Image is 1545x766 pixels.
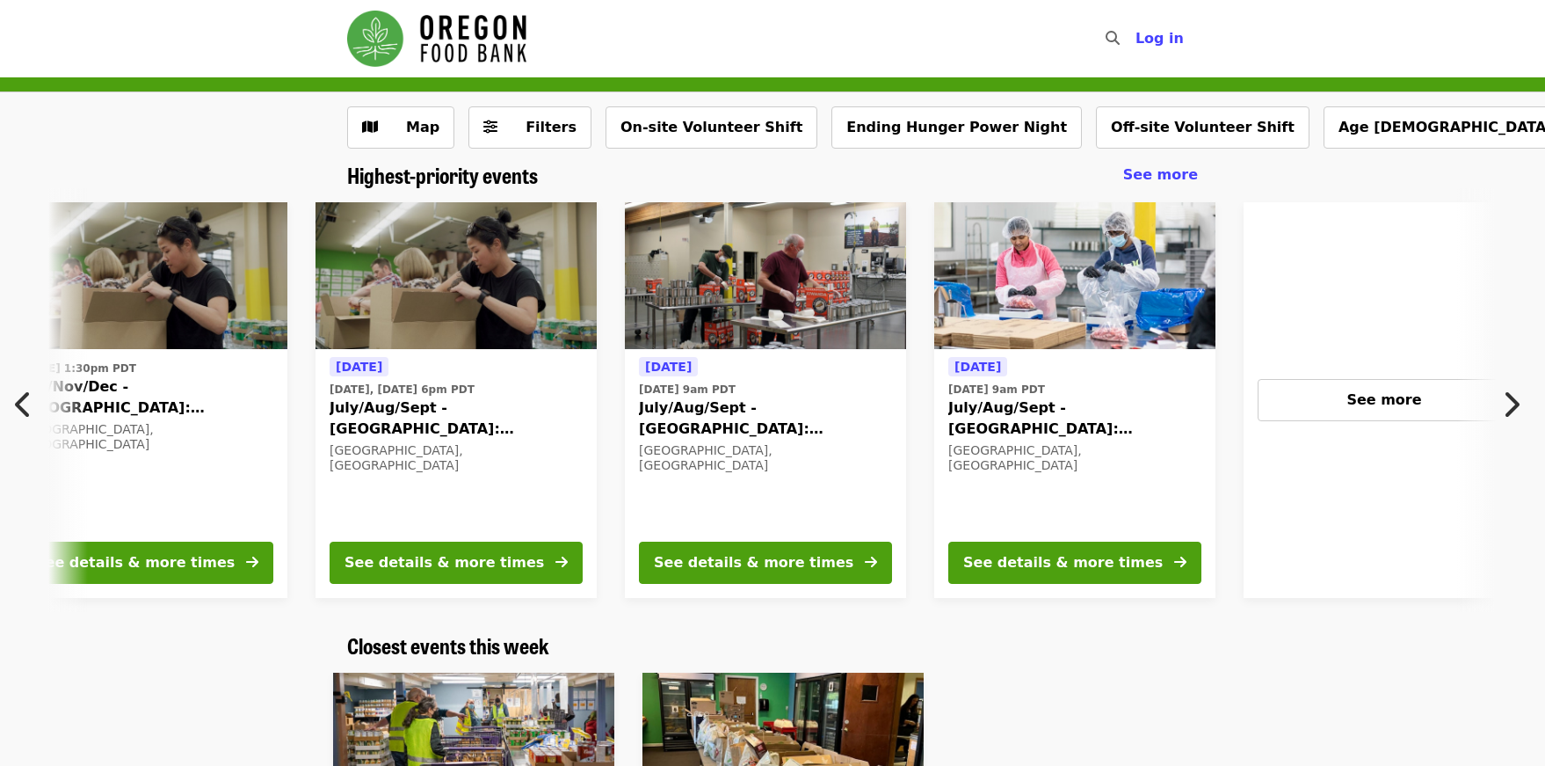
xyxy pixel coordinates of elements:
[831,106,1082,149] button: Ending Hunger Power Night
[639,398,892,440] span: July/Aug/Sept - [GEOGRAPHIC_DATA]: Repack/Sort (age [DEMOGRAPHIC_DATA]+)
[639,382,736,398] time: [DATE] 9am PDT
[6,202,287,350] img: Oct/Nov/Dec - Portland: Repack/Sort (age 8+) organized by Oregon Food Bank
[948,443,1201,473] div: [GEOGRAPHIC_DATA], [GEOGRAPHIC_DATA]
[20,422,273,452] div: [GEOGRAPHIC_DATA], [GEOGRAPHIC_DATA]
[483,119,497,135] i: sliders-h icon
[654,552,853,573] div: See details & more times
[1130,18,1144,60] input: Search
[1502,388,1520,421] i: chevron-right icon
[347,159,538,190] span: Highest-priority events
[1346,391,1421,408] span: See more
[954,360,1001,374] span: [DATE]
[1487,380,1545,429] button: Next item
[625,202,906,350] img: July/Aug/Sept - Portland: Repack/Sort (age 16+) organized by Oregon Food Bank
[1123,166,1198,183] span: See more
[20,542,273,584] button: See details & more times
[362,119,378,135] i: map icon
[316,202,597,598] a: See details for "July/Aug/Sept - Portland: Repack/Sort (age 8+)"
[330,542,583,584] button: See details & more times
[639,443,892,473] div: [GEOGRAPHIC_DATA], [GEOGRAPHIC_DATA]
[934,202,1215,598] a: See details for "July/Aug/Sept - Beaverton: Repack/Sort (age 10+)"
[347,106,454,149] button: Show map view
[333,633,1212,659] div: Closest events this week
[645,360,692,374] span: [DATE]
[347,163,538,188] a: Highest-priority events
[963,552,1163,573] div: See details & more times
[330,443,583,473] div: [GEOGRAPHIC_DATA], [GEOGRAPHIC_DATA]
[316,202,597,350] img: July/Aug/Sept - Portland: Repack/Sort (age 8+) organized by Oregon Food Bank
[406,119,439,135] span: Map
[246,554,258,571] i: arrow-right icon
[1106,30,1120,47] i: search icon
[1123,164,1198,186] a: See more
[347,630,549,660] span: Closest events this week
[35,552,235,573] div: See details & more times
[347,11,526,67] img: Oregon Food Bank - Home
[948,382,1045,398] time: [DATE] 9am PDT
[1258,379,1511,421] button: See more
[526,119,577,135] span: Filters
[15,388,33,421] i: chevron-left icon
[865,554,877,571] i: arrow-right icon
[1174,554,1186,571] i: arrow-right icon
[639,542,892,584] button: See details & more times
[20,361,136,376] time: [DATE] 1:30pm PDT
[948,542,1201,584] button: See details & more times
[6,202,287,598] a: See details for "Oct/Nov/Dec - Portland: Repack/Sort (age 8+)"
[1244,202,1525,598] a: See more
[330,398,583,440] span: July/Aug/Sept - [GEOGRAPHIC_DATA]: Repack/Sort (age [DEMOGRAPHIC_DATA]+)
[555,554,568,571] i: arrow-right icon
[330,382,475,398] time: [DATE], [DATE] 6pm PDT
[948,398,1201,440] span: July/Aug/Sept - [GEOGRAPHIC_DATA]: Repack/Sort (age [DEMOGRAPHIC_DATA]+)
[606,106,817,149] button: On-site Volunteer Shift
[934,202,1215,350] img: July/Aug/Sept - Beaverton: Repack/Sort (age 10+) organized by Oregon Food Bank
[1121,21,1198,56] button: Log in
[20,376,273,419] span: Oct/Nov/Dec - [GEOGRAPHIC_DATA]: Repack/Sort (age [DEMOGRAPHIC_DATA]+)
[468,106,591,149] button: Filters (0 selected)
[336,360,382,374] span: [DATE]
[345,552,544,573] div: See details & more times
[625,202,906,598] a: See details for "July/Aug/Sept - Portland: Repack/Sort (age 16+)"
[333,163,1212,188] div: Highest-priority events
[1096,106,1309,149] button: Off-site Volunteer Shift
[347,633,549,659] a: Closest events this week
[1135,30,1184,47] span: Log in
